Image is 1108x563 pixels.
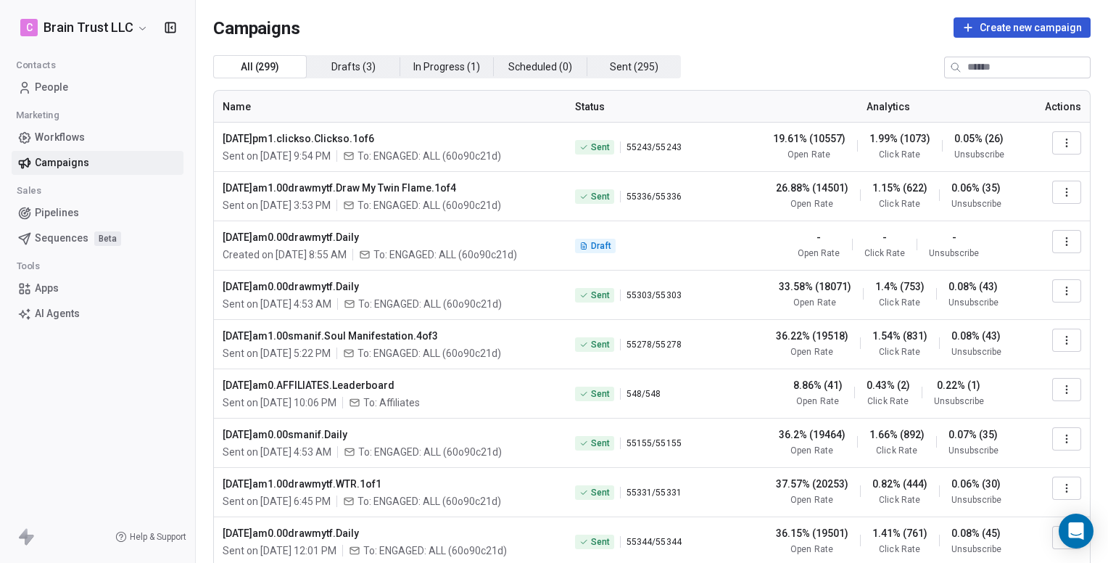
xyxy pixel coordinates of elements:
span: [DATE]am0.00drawmytf.Daily [223,279,558,294]
span: Open Rate [790,198,832,210]
span: To: ENGAGED: ALL (60o90c21d) [357,494,501,509]
span: 1.54% (831) [872,329,927,343]
a: Campaigns [12,151,183,175]
span: 33.58% (18071) [779,279,851,294]
span: 0.06% (35) [951,181,1001,195]
span: Draft [591,240,611,252]
span: Sent [591,191,610,202]
span: C [26,20,33,35]
span: [DATE]am0.00drawmytf.Daily [223,230,558,244]
span: 55336 / 55336 [627,191,681,202]
span: Pipelines [35,205,79,221]
span: To: ENGAGED: ALL (60o90c21d) [373,247,517,262]
span: 55344 / 55344 [627,536,681,548]
span: 0.08% (45) [951,526,1001,541]
span: Unsubscribe [929,247,979,259]
a: SequencesBeta [12,226,183,250]
span: 0.06% (30) [951,477,1001,491]
span: Open Rate [790,494,832,506]
span: Click Rate [876,445,917,456]
span: Sent on [DATE] 4:53 AM [223,445,331,459]
span: Click Rate [879,297,919,308]
span: [DATE]am1.00drawmytf.WTR.1of1 [223,477,558,491]
span: Open Rate [798,247,840,259]
span: Unsubscribe [954,149,1004,160]
span: To: Affiliates [363,395,420,410]
span: [DATE]pm1.clickso.Clickso.1of6 [223,131,558,146]
span: Sent ( 295 ) [610,59,658,75]
span: Sent on [DATE] 5:22 PM [223,346,331,361]
span: Sent [591,487,610,498]
span: Created on [DATE] 8:55 AM [223,247,347,262]
span: Sent [591,388,610,400]
button: CBrain Trust LLC [17,15,152,40]
span: Unsubscribe [951,543,1001,555]
span: Drafts ( 3 ) [331,59,376,75]
span: Sent [591,141,610,153]
span: Click Rate [879,543,919,555]
span: 1.66% (892) [869,427,925,442]
span: 0.08% (43) [948,279,998,294]
span: Click Rate [867,395,908,407]
span: Sent on [DATE] 9:54 PM [223,149,331,163]
span: 0.43% (2) [867,378,910,393]
span: 37.57% (20253) [776,477,848,491]
span: Click Rate [879,494,919,506]
span: Sent on [DATE] 12:01 PM [223,543,336,558]
span: Click Rate [864,247,905,259]
span: Open Rate [790,346,832,358]
th: Name [214,91,566,123]
span: Beta [94,231,121,246]
span: Brain Trust LLC [44,18,133,37]
span: Sent [591,536,610,548]
span: Unsubscribe [951,198,1001,210]
span: To: ENGAGED: ALL (60o90c21d) [358,297,502,311]
span: In Progress ( 1 ) [413,59,480,75]
span: Click Rate [879,149,919,160]
span: Sent [591,339,610,350]
span: 55331 / 55331 [627,487,681,498]
span: Unsubscribe [948,297,999,308]
span: 1.99% (1073) [869,131,930,146]
span: 55243 / 55243 [627,141,681,153]
span: 1.4% (753) [875,279,925,294]
span: Scheduled ( 0 ) [508,59,572,75]
span: Click Rate [879,198,919,210]
span: To: ENGAGED: ALL (60o90c21d) [357,346,501,361]
span: Tools [10,255,46,277]
button: Create new campaign [954,17,1091,38]
span: AI Agents [35,306,80,321]
a: People [12,75,183,99]
span: - [816,230,821,244]
span: [DATE]am1.00drawmytf.Draw My Twin Flame.1of4 [223,181,558,195]
span: 1.15% (622) [872,181,927,195]
th: Analytics [748,91,1029,123]
span: Click Rate [879,346,919,358]
span: Contacts [9,54,62,76]
span: Sent [591,289,610,301]
span: [DATE]am0.AFFILIATES.Leaderboard [223,378,558,393]
span: Marketing [9,104,65,126]
th: Status [566,91,748,123]
span: 0.22% (1) [937,378,980,393]
span: Help & Support [130,531,186,543]
span: Campaigns [35,155,89,170]
span: 55278 / 55278 [627,339,681,350]
span: Open Rate [790,543,832,555]
span: Unsubscribe [934,395,984,407]
span: Campaigns [213,17,300,38]
span: Sent on [DATE] 10:06 PM [223,395,336,410]
span: Open Rate [787,149,830,160]
span: Sent on [DATE] 6:45 PM [223,494,331,509]
span: Apps [35,281,59,296]
span: Sent [591,437,610,449]
th: Actions [1029,91,1090,123]
span: 0.82% (444) [872,477,927,491]
a: AI Agents [12,302,183,326]
span: Workflows [35,130,85,145]
span: 0.08% (43) [951,329,1001,343]
span: Sequences [35,231,88,246]
span: 36.2% (19464) [779,427,846,442]
span: Open Rate [793,297,835,308]
a: Pipelines [12,201,183,225]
